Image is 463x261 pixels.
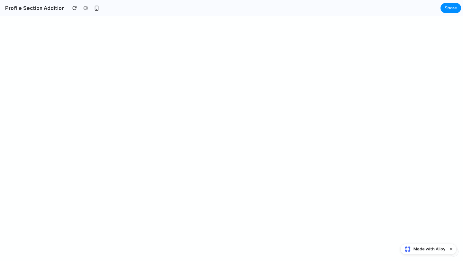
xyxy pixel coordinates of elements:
button: Share [440,3,461,13]
a: Made with Alloy [401,246,446,252]
span: Made with Alloy [413,246,445,252]
button: Dismiss watermark [447,245,455,253]
h2: Profile Section Addition [3,4,65,12]
span: Share [445,5,457,11]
